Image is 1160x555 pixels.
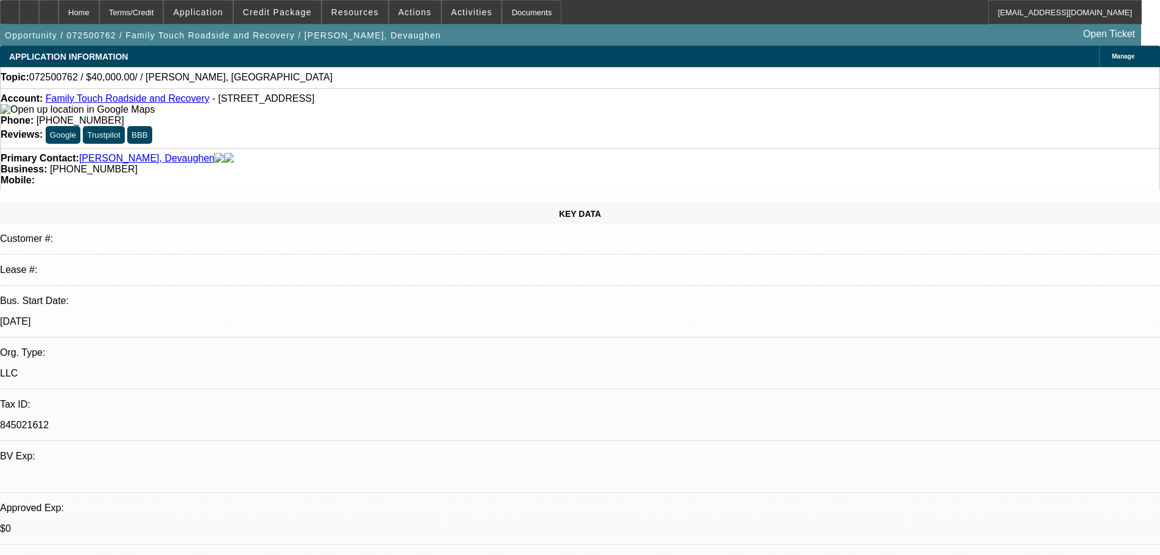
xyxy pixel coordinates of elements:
button: Google [46,126,80,144]
button: Trustpilot [83,126,124,144]
span: KEY DATA [559,209,601,219]
a: View Google Maps [1,104,155,115]
strong: Account: [1,93,43,104]
strong: Reviews: [1,129,43,140]
span: Resources [331,7,379,17]
span: [PHONE_NUMBER] [50,164,138,174]
strong: Mobile: [1,175,35,185]
button: Resources [322,1,388,24]
img: Open up location in Google Maps [1,104,155,115]
button: Application [164,1,232,24]
span: Application [173,7,223,17]
span: - [STREET_ADDRESS] [212,93,314,104]
span: Credit Package [243,7,312,17]
button: Activities [442,1,502,24]
span: Opportunity / 072500762 / Family Touch Roadside and Recovery / [PERSON_NAME], Devaughen [5,30,441,40]
span: Manage [1112,53,1134,60]
a: Family Touch Roadside and Recovery [46,93,209,104]
strong: Primary Contact: [1,153,79,164]
img: facebook-icon.png [214,153,224,164]
span: Activities [451,7,493,17]
img: linkedin-icon.png [224,153,234,164]
button: Credit Package [234,1,321,24]
button: BBB [127,126,152,144]
button: Actions [389,1,441,24]
a: [PERSON_NAME], Devaughen [79,153,214,164]
a: Open Ticket [1078,24,1140,44]
strong: Phone: [1,115,33,125]
strong: Topic: [1,72,29,83]
span: 072500762 / $40,000.00/ / [PERSON_NAME], [GEOGRAPHIC_DATA] [29,72,332,83]
span: Actions [398,7,432,17]
strong: Business: [1,164,47,174]
span: APPLICATION INFORMATION [9,52,128,62]
span: [PHONE_NUMBER] [37,115,124,125]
